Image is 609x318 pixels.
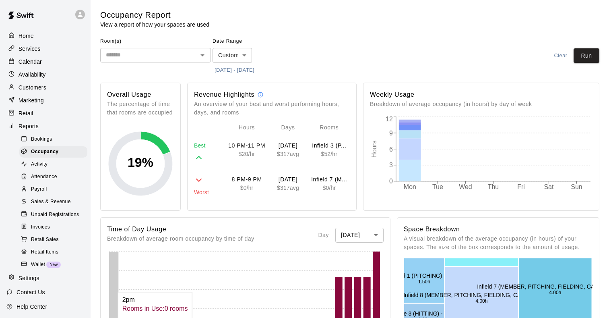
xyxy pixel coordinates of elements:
p: $ 317 avg [267,184,308,192]
span: Unpaid Registrations [31,211,79,219]
span: Room(s) [100,35,211,48]
a: Calendar [6,56,84,68]
h6: Time of Day Usage [107,224,254,235]
tspan: Sat [544,183,554,190]
tspan: Wed [459,183,472,190]
span: Attendance [31,173,57,181]
span: Date Range [213,35,283,48]
div: Retail Items [19,247,87,258]
span: Retail Sales [31,236,59,244]
a: Payroll [19,183,91,196]
p: $ 52 /hr [309,150,350,158]
span: Payroll [31,185,47,193]
p: Contact Us [17,288,45,296]
div: Custom [213,48,252,63]
a: Customers [6,81,84,94]
tspan: Sun [571,183,582,190]
a: Occupancy [19,145,91,158]
p: The percentage of time that rooms are occupied [107,100,174,117]
p: Marketing [19,96,44,104]
tspan: Mon [404,183,416,190]
span: Sales & Revenue [31,198,71,206]
tspan: 9 [389,130,393,137]
div: Occupancy [19,146,87,158]
h6: Weekly Usage [370,89,592,100]
p: Rooms [309,123,350,132]
p: Infield 3 (PITCHING) - TBK [309,141,350,150]
p: [DATE] [267,175,308,184]
h6: Space Breakdown [404,224,592,235]
div: Unpaid Registrations [19,209,87,220]
p: $ 0 /hr [309,184,350,192]
a: Retail Sales [19,233,91,246]
a: Unpaid Registrations [19,208,91,221]
p: Day [318,231,329,239]
div: WalletNew [19,259,87,270]
tspan: 6 [389,146,393,153]
span: New [46,262,61,267]
tspan: Thu [488,183,499,190]
text: Infield 8 (MEMBER, PITCHING, FIELDING, CATCHING) - TBK [403,292,560,298]
p: Hours [226,123,267,132]
a: Bookings [19,133,91,145]
p: Breakdown of average occupancy (in hours) by day of week [370,100,592,108]
a: Activity [19,158,91,171]
button: Run [574,48,599,63]
text: 1.50h [418,279,430,285]
text: 4.00h [476,298,488,304]
span: Invoices [31,223,50,231]
p: Retail [19,109,33,117]
a: Home [6,30,84,42]
div: [DATE] [335,228,384,243]
a: Sales & Revenue [19,196,91,208]
p: An overview of your best and worst performing hours, days, and rooms [194,100,350,117]
tspan: 12 [386,116,393,123]
button: Clear [548,48,574,63]
text: Infield 1 (PITCHING) - TBK [390,272,458,279]
span: Retail Items [31,248,58,256]
a: Services [6,43,84,55]
span: Wallet [31,261,45,269]
div: Activity [19,159,87,170]
button: Open [197,50,208,61]
p: Settings [19,274,39,282]
div: Payroll [19,184,87,195]
p: Days [267,123,308,132]
p: Reports [19,122,39,130]
a: Availability [6,69,84,81]
a: Settings [6,272,84,284]
span: Occupancy [31,148,58,156]
div: Bookings [19,134,87,145]
p: 8 PM-9 PM [226,175,267,184]
h6: Revenue Highlights [194,89,254,100]
div: Retail Sales [19,234,87,245]
span: Activity [31,160,47,168]
p: [DATE] [267,141,308,150]
a: Invoices [19,221,91,233]
p: $ 20 /hr [226,150,267,158]
p: Availability [19,71,46,79]
text: 19 % [128,156,153,170]
a: Reports [6,120,84,132]
tspan: 3 [389,162,393,168]
a: Attendance [19,171,91,183]
a: Retail Items [19,246,91,258]
text: 4.00h [549,290,562,295]
text: Cage 3 (HITTING) - TBK [393,310,455,317]
a: Marketing [6,94,84,106]
p: Calendar [19,58,42,66]
div: Sales & Revenue [19,196,87,208]
div: Retail [6,107,84,119]
p: Services [19,45,41,53]
div: Invoices [19,222,87,233]
tspan: Hours [371,141,378,158]
p: 10 PM-11 PM [226,141,267,150]
tspan: Tue [432,183,443,190]
p: Help Center [17,303,47,311]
